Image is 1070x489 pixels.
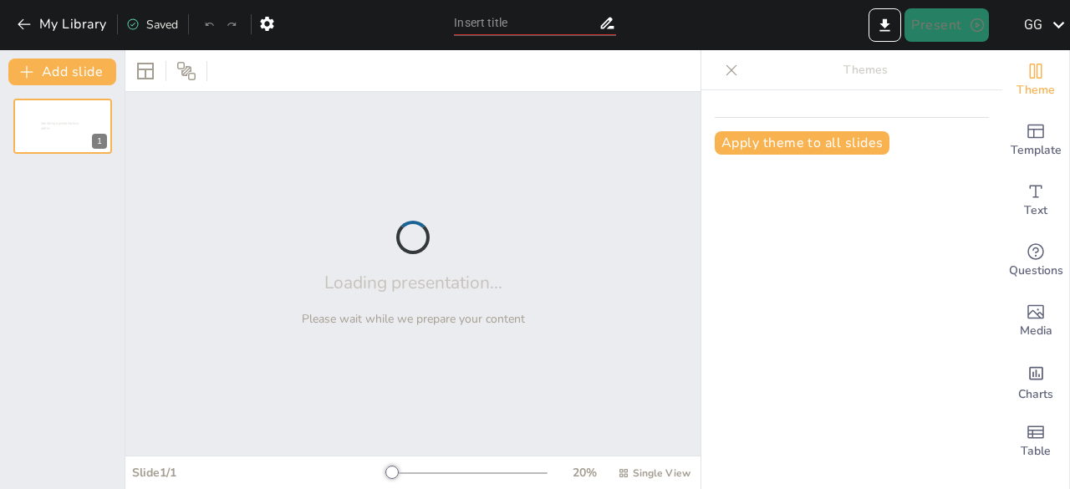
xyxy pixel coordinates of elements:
div: Saved [126,17,178,33]
button: Add slide [8,59,116,85]
div: Change the overall theme [1002,50,1069,110]
button: Export to PowerPoint [869,8,901,42]
div: Add charts and graphs [1002,351,1069,411]
p: Themes [745,50,986,90]
div: Slide 1 / 1 [132,465,387,481]
div: 20 % [564,465,604,481]
div: Add text boxes [1002,171,1069,231]
div: 1 [92,134,107,149]
span: Text [1024,201,1047,220]
button: Apply theme to all slides [715,131,889,155]
span: Questions [1009,262,1063,280]
span: Single View [633,466,690,480]
div: Add ready made slides [1002,110,1069,171]
div: Layout [132,58,159,84]
span: Table [1021,442,1051,461]
h2: Loading presentation... [324,271,502,294]
span: Theme [1016,81,1055,99]
button: Present [904,8,988,42]
button: My Library [13,11,114,38]
div: G G [1017,10,1047,40]
div: Add images, graphics, shapes or video [1002,291,1069,351]
span: Sendsteps presentation editor [41,121,79,130]
span: Media [1020,322,1052,340]
div: Add a table [1002,411,1069,471]
span: Position [176,61,196,81]
div: 1 [13,99,112,154]
span: Charts [1018,385,1053,404]
span: Template [1011,141,1062,160]
button: G G [1017,8,1047,42]
div: Get real-time input from your audience [1002,231,1069,291]
input: Insert title [454,11,598,35]
p: Please wait while we prepare your content [302,311,525,327]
